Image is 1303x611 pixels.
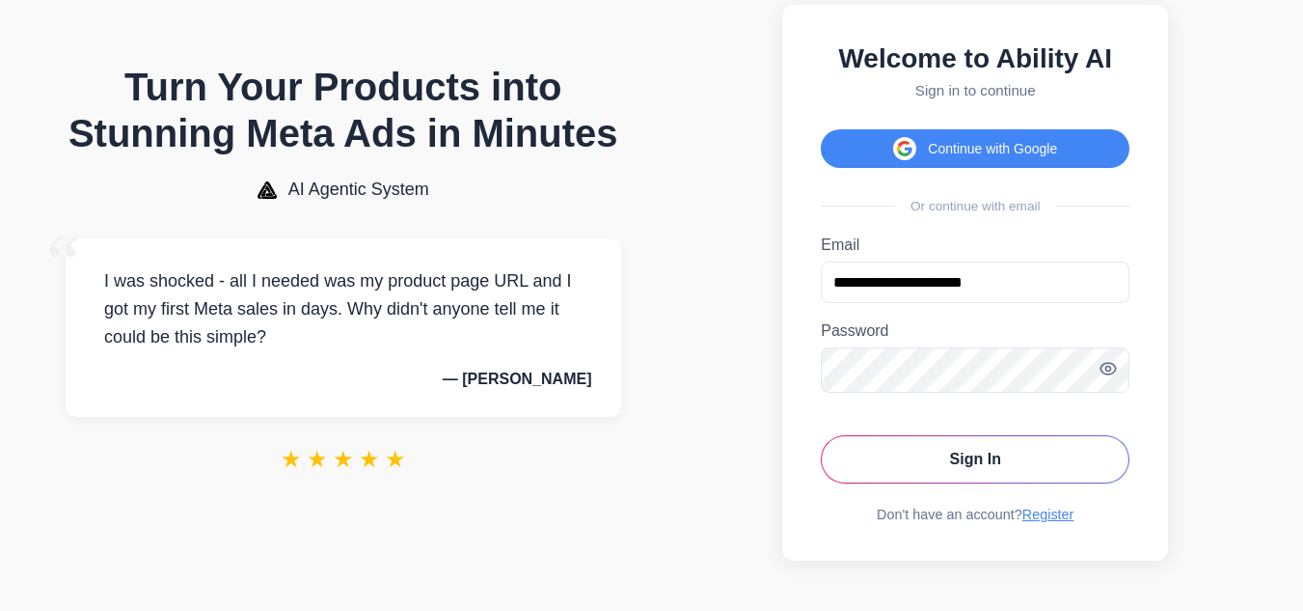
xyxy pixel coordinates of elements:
[821,43,1129,74] h2: Welcome to Ability AI
[1022,507,1074,522] a: Register
[281,446,302,473] span: ★
[307,446,328,473] span: ★
[46,219,81,307] span: “
[1099,359,1118,381] button: Toggle password visibility
[258,181,277,199] img: AI Agentic System Logo
[385,446,406,473] span: ★
[821,199,1129,213] div: Or continue with email
[359,446,380,473] span: ★
[66,64,621,156] h1: Turn Your Products into Stunning Meta Ads in Minutes
[821,82,1129,98] p: Sign in to continue
[288,180,429,200] span: AI Agentic System
[95,267,592,350] p: I was shocked - all I needed was my product page URL and I got my first Meta sales in days. Why d...
[821,435,1129,484] button: Sign In
[95,371,592,388] p: — [PERSON_NAME]
[333,446,354,473] span: ★
[821,322,1129,340] label: Password
[821,507,1129,522] div: Don't have an account?
[821,129,1129,168] button: Continue with Google
[821,236,1129,254] label: Email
